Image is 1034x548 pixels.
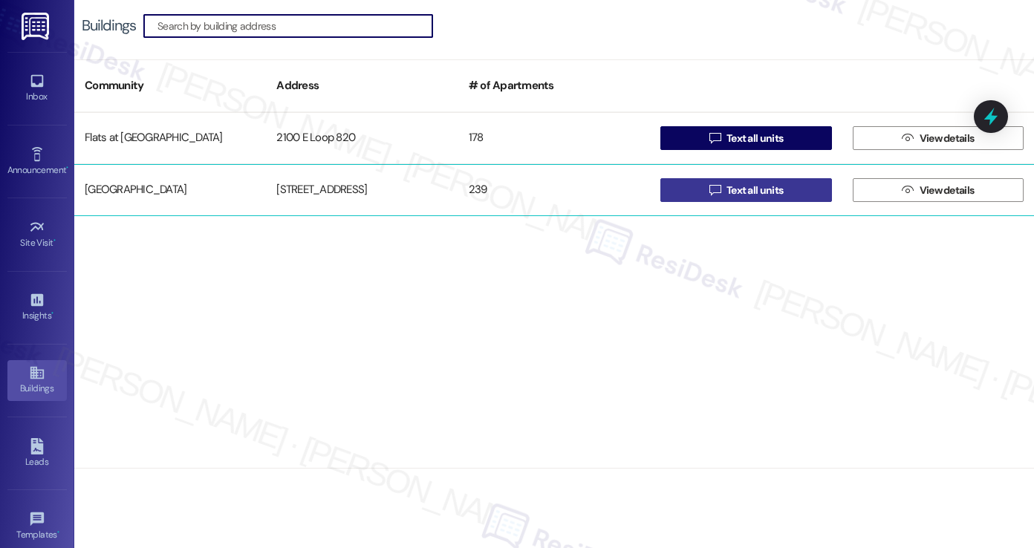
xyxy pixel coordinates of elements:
span: • [51,308,53,319]
span: Text all units [726,183,783,198]
span: View details [920,183,975,198]
span: Text all units [726,131,783,146]
i:  [709,132,721,144]
div: [GEOGRAPHIC_DATA] [74,175,266,205]
a: Leads [7,434,67,474]
div: # of Apartments [458,68,650,104]
i:  [902,132,913,144]
a: Site Visit • [7,215,67,255]
div: Address [266,68,458,104]
div: 178 [458,123,650,153]
a: Buildings [7,360,67,400]
div: Flats at [GEOGRAPHIC_DATA] [74,123,266,153]
span: View details [920,131,975,146]
span: • [66,163,68,173]
img: ResiDesk Logo [22,13,52,40]
div: Community [74,68,266,104]
div: 2100 E Loop 820 [266,123,458,153]
button: View details [853,126,1024,150]
a: Insights • [7,287,67,327]
span: • [57,527,59,538]
button: Text all units [660,178,831,202]
a: Inbox [7,68,67,108]
a: Templates • [7,506,67,547]
div: 239 [458,175,650,205]
div: Buildings [82,18,136,33]
div: [STREET_ADDRESS] [266,175,458,205]
input: Search by building address [157,16,432,36]
i:  [709,184,721,196]
i:  [902,184,913,196]
button: View details [853,178,1024,202]
button: Text all units [660,126,831,150]
span: • [53,235,56,246]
